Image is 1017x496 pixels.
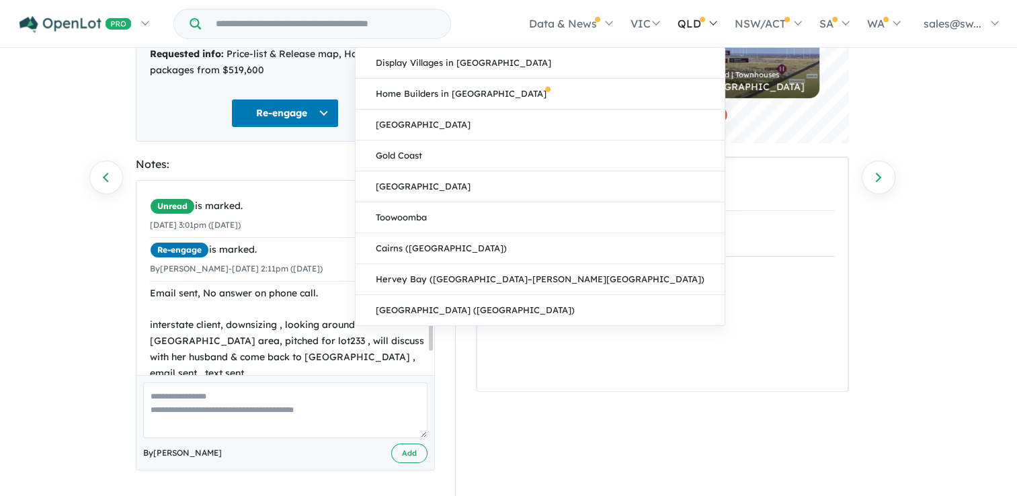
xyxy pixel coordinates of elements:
[19,16,132,33] img: Openlot PRO Logo White
[356,48,725,79] a: Display Villages in [GEOGRAPHIC_DATA]
[204,9,448,38] input: Try estate name, suburb, builder or developer
[356,264,725,295] a: Hervey Bay ([GEOGRAPHIC_DATA]–[PERSON_NAME][GEOGRAPHIC_DATA])
[356,79,725,110] a: Home Builders in [GEOGRAPHIC_DATA]
[356,110,725,140] a: [GEOGRAPHIC_DATA]
[150,242,209,258] span: Re-engage
[708,105,728,130] div: Map marker
[356,233,725,264] a: Cairns ([GEOGRAPHIC_DATA])
[143,446,222,460] span: By [PERSON_NAME]
[150,46,421,79] div: Price-list & Release map, House & land packages from $519,600
[356,202,725,233] a: Toowoomba
[150,242,431,258] div: is marked.
[356,140,725,171] a: Gold Coast
[136,155,435,173] div: Notes:
[391,444,428,463] button: Add
[924,17,981,30] span: sales@sw...
[356,171,725,202] a: [GEOGRAPHIC_DATA]
[150,198,195,214] span: Unread
[231,99,339,128] button: Re-engage
[150,48,224,60] strong: Requested info:
[150,220,241,230] small: [DATE] 3:01pm ([DATE])
[150,198,431,214] div: is marked.
[624,71,813,79] div: Land for Sale | House & Land | Townhouses
[150,286,431,382] div: Email sent, No answer on phone call. interstate client, downsizing , looking around [GEOGRAPHIC_D...
[356,295,725,325] a: [GEOGRAPHIC_DATA] ([GEOGRAPHIC_DATA])
[624,82,813,91] div: Harlow Estate - [GEOGRAPHIC_DATA]
[150,263,323,274] small: By [PERSON_NAME] - [DATE] 2:11pm ([DATE])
